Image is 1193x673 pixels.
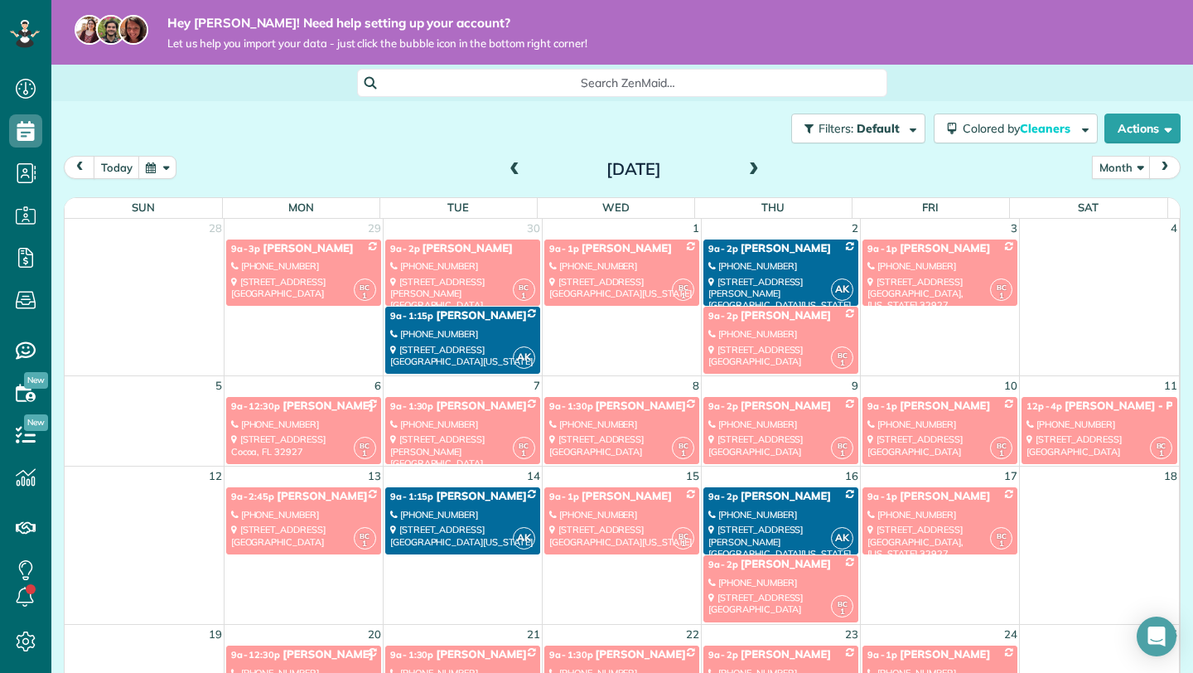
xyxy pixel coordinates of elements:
div: [PHONE_NUMBER] [867,260,1012,272]
div: [STREET_ADDRESS] [GEOGRAPHIC_DATA][US_STATE] [549,276,694,300]
span: Cleaners [1020,121,1073,136]
span: [PERSON_NAME] [283,648,373,661]
span: [PERSON_NAME] [283,399,373,413]
span: 9a - 2p [708,243,738,254]
span: AK [831,278,853,301]
span: 9a - 12:30p [231,649,281,661]
a: 23 [843,625,860,644]
div: [STREET_ADDRESS][PERSON_NAME] [GEOGRAPHIC_DATA][US_STATE] [708,276,853,312]
span: BC [519,441,529,450]
a: 12 [207,467,224,486]
span: [PERSON_NAME] [741,490,831,503]
span: 9a - 1p [867,491,897,502]
span: BC [519,283,529,292]
span: Wed [602,201,630,214]
img: maria-72a9807cf96188c08ef61303f053569d2e2a8a1cde33d635c8a3ac13582a053d.jpg [75,15,104,45]
span: 9a - 1:15p [390,491,434,502]
span: BC [997,283,1007,292]
small: 1 [832,446,852,462]
span: [PERSON_NAME] [436,648,526,661]
div: [PHONE_NUMBER] [390,509,535,520]
span: 9a - 1:30p [390,400,434,412]
span: 9a - 1:15p [390,310,434,322]
button: Month [1092,156,1151,178]
strong: Hey [PERSON_NAME]! Need help setting up your account? [167,15,587,31]
a: 17 [1002,467,1019,486]
span: 9a - 1:30p [549,400,593,412]
div: [PHONE_NUMBER] [867,509,1012,520]
span: New [24,372,48,389]
small: 1 [673,288,693,304]
button: prev [64,156,95,178]
a: 5 [214,376,224,395]
div: [STREET_ADDRESS] Cocoa, FL 32927 [231,433,376,458]
a: 10 [1002,376,1019,395]
div: [STREET_ADDRESS][PERSON_NAME] [GEOGRAPHIC_DATA] [390,433,535,469]
span: 9a - 2p [708,559,738,570]
span: Let us help you import your data - just click the bubble icon in the bottom right corner! [167,36,587,51]
span: 9a - 1p [867,400,897,412]
div: [PHONE_NUMBER] [549,419,694,430]
span: [PERSON_NAME] [596,648,686,661]
small: 1 [355,288,375,304]
div: [PHONE_NUMBER] [708,260,853,272]
a: 30 [525,219,542,238]
small: 1 [514,446,534,462]
div: [PHONE_NUMBER] [390,419,535,430]
a: Filters: Default [783,114,925,143]
div: [PHONE_NUMBER] [549,509,694,520]
span: BC [838,351,848,360]
span: 9a - 1:30p [390,649,434,661]
span: [PERSON_NAME] [900,242,990,255]
span: 9a - 1:30p [549,649,593,661]
span: BC [360,441,369,450]
span: [PERSON_NAME] [436,309,526,322]
span: Filters: [819,121,853,136]
a: 2 [850,219,860,238]
div: [STREET_ADDRESS] [GEOGRAPHIC_DATA] [231,276,376,300]
small: 1 [991,446,1012,462]
span: BC [679,283,688,292]
span: 9a - 1p [549,243,579,254]
div: [STREET_ADDRESS] [GEOGRAPHIC_DATA][US_STATE] [549,524,694,548]
h2: [DATE] [530,160,737,178]
small: 1 [832,604,852,620]
span: Fri [922,201,939,214]
a: 14 [525,467,542,486]
span: Sun [132,201,155,214]
span: 9a - 1p [867,243,897,254]
span: 9a - 2p [708,649,738,661]
div: [PHONE_NUMBER] [708,509,853,520]
div: [PHONE_NUMBER] [390,260,535,272]
a: 7 [532,376,542,395]
span: New [24,414,48,431]
span: [PERSON_NAME] [436,490,526,503]
div: [PHONE_NUMBER] [231,419,376,430]
small: 1 [355,446,375,462]
small: 1 [832,356,852,371]
button: today [94,156,140,178]
span: [PERSON_NAME] [422,242,512,255]
span: 12p - 4p [1026,400,1062,412]
span: [PERSON_NAME] [582,490,672,503]
div: [PHONE_NUMBER] [708,328,853,340]
a: 18 [1162,467,1179,486]
span: AK [513,527,535,550]
span: 9a - 2p [708,491,738,502]
span: [PERSON_NAME] [741,309,831,322]
div: [STREET_ADDRESS][PERSON_NAME] [GEOGRAPHIC_DATA] [390,276,535,312]
span: [PERSON_NAME] [900,490,990,503]
a: 19 [207,625,224,644]
a: 13 [366,467,383,486]
span: [PERSON_NAME] [596,399,686,413]
div: [STREET_ADDRESS] [GEOGRAPHIC_DATA] [231,524,376,548]
a: 29 [366,219,383,238]
span: Tue [447,201,469,214]
div: Open Intercom Messenger [1137,617,1176,656]
small: 1 [991,288,1012,304]
span: BC [997,531,1007,540]
div: [STREET_ADDRESS] [GEOGRAPHIC_DATA] [708,433,853,458]
span: 9a - 1p [549,491,579,502]
span: BC [838,599,848,608]
div: [STREET_ADDRESS] [GEOGRAPHIC_DATA] [867,433,1012,458]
